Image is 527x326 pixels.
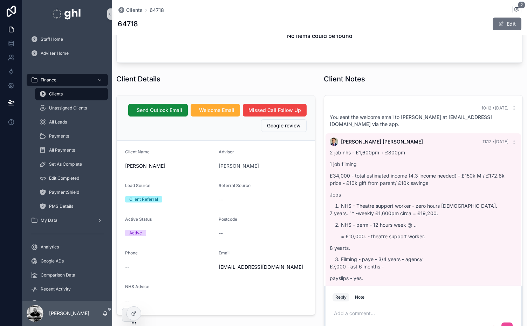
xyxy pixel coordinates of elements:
span: -- [219,196,223,203]
a: Payments [35,130,108,142]
span: [PERSON_NAME] [125,162,213,169]
span: Unassigned Clients [49,105,87,111]
button: Send Outlook Email [128,104,188,117]
a: PMS Details [35,200,108,213]
a: Data Integrity [27,297,108,310]
span: Phone [125,250,138,255]
a: Edit Completed [35,172,108,185]
a: [PERSON_NAME] [219,162,259,169]
span: Send Outlook Email [137,107,182,114]
p: Jobs [330,191,517,198]
span: PMS Details [49,204,73,209]
span: 11:17 • [DATE] [482,139,508,144]
p: 8 yearts. [330,244,517,252]
span: Comparison Data [41,272,75,278]
span: -- [125,264,129,271]
a: Clients [35,88,108,100]
span: Welcome Email [199,107,234,114]
a: Adviser Home [27,47,108,60]
p: payslips - yes. [330,274,517,282]
span: -- [219,230,223,237]
span: Set As Complete [49,161,82,167]
a: Clients [118,7,143,14]
button: Edit [493,18,521,30]
button: Welcome Email [191,104,240,117]
p: 2 job nhs - £1,600pm + £800pm [330,149,517,156]
button: Missed Call Follow Up [243,104,307,117]
span: Payments [49,133,69,139]
span: Adviser Home [41,51,69,56]
li: NHS - Theatre support worker - zero hours [DEMOGRAPHIC_DATA]. [341,202,517,209]
span: Client Name [125,149,150,154]
span: Clients [49,91,63,97]
span: All Payments [49,147,75,153]
span: -- [125,297,129,304]
span: My Data [41,218,57,223]
a: Google ADs [27,255,108,267]
button: Google review [261,119,307,132]
div: Client Referral [129,196,158,202]
a: Finance [27,74,108,86]
li: Filming - paye - 3/4 years - agency [341,256,517,263]
span: 2 [518,1,525,8]
span: Postcode [219,217,237,222]
span: [PERSON_NAME] [PERSON_NAME] [341,138,423,145]
div: scrollable content [22,28,112,301]
a: Set As Complete [35,158,108,171]
p: NHS - perm - 12 hours week @ .. [341,221,517,228]
div: Active [129,230,142,236]
span: 10:12 • [DATE] [481,105,508,111]
h1: Client Details [116,74,160,84]
span: Recent Activity [41,286,71,292]
span: PaymentShield [49,189,79,195]
span: Staff Home [41,36,63,42]
a: Staff Home [27,33,108,46]
span: Email [219,250,230,255]
span: Google ADs [41,258,64,264]
a: Analytics [27,241,108,253]
p: = £10,000. - theatre support worker. [341,233,517,240]
span: You sent the welcome email to [PERSON_NAME] at [EMAIL_ADDRESS][DOMAIN_NAME] via the app. [330,114,492,127]
span: Referral Source [219,183,251,188]
span: Edit Completed [49,175,79,181]
span: Active Status [125,217,152,222]
button: Reply [333,293,349,301]
img: App logo [52,8,83,20]
span: Clients [126,7,143,14]
h2: No items could be found [287,32,353,40]
p: 7 years. ^^ -weekly £1,600pm circa = £19,200. [330,209,517,217]
span: Lead Source [125,183,150,188]
a: Comparison Data [27,269,108,281]
a: My Data [27,214,108,227]
a: PaymentShield [35,186,108,199]
span: [EMAIL_ADDRESS][DOMAIN_NAME] [219,264,307,271]
h1: 64718 [118,19,138,29]
p: £7,000 -last 6 months - [330,263,517,270]
a: Recent Activity [27,283,108,295]
span: Google review [267,122,301,129]
div: Note [355,294,364,300]
a: All Leads [35,116,108,128]
p: 1 job filming [330,160,517,168]
button: Note [352,293,367,301]
p: £34,000 - total estimated income (4.3 income needed) - £150k M / £172.6k price - £10k gift from p... [330,172,517,187]
p: [PERSON_NAME] [49,310,89,317]
span: Missed Call Follow Up [248,107,301,114]
span: NHS Advice [125,284,149,289]
span: Finance [41,77,56,83]
span: Data Integrity [41,300,68,306]
span: Adviser [219,149,234,154]
a: 64718 [150,7,164,14]
a: Unassigned Clients [35,102,108,114]
h1: Client Notes [324,74,365,84]
a: All Payments [35,144,108,157]
button: 2 [512,6,521,14]
span: Analytics [41,244,59,250]
span: All Leads [49,119,67,125]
